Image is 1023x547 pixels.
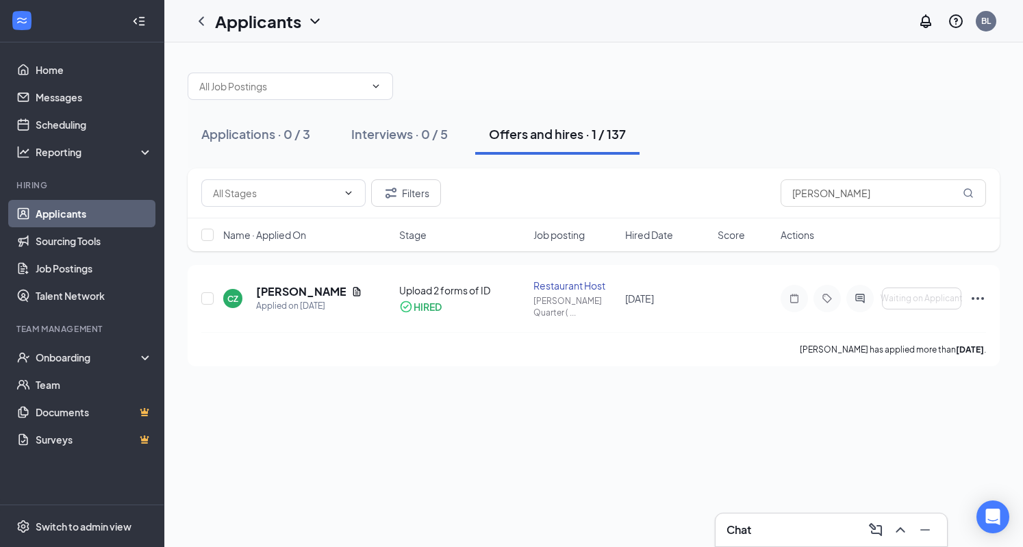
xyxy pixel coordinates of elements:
span: Job posting [533,228,585,242]
button: Minimize [914,519,936,541]
svg: ActiveChat [852,293,868,304]
div: Restaurant Host [533,279,618,292]
svg: ChevronDown [370,81,381,92]
svg: Ellipses [970,290,986,307]
svg: Minimize [917,522,933,538]
svg: MagnifyingGlass [963,188,974,199]
div: Upload 2 forms of ID [399,283,525,297]
p: [PERSON_NAME] has applied more than . [800,344,986,355]
div: [PERSON_NAME] Quarter ( ... [533,295,618,318]
svg: Note [786,293,803,304]
a: DocumentsCrown [36,398,153,426]
span: Stage [399,228,427,242]
svg: CheckmarkCircle [399,300,413,314]
button: ChevronUp [889,519,911,541]
svg: WorkstreamLogo [15,14,29,27]
span: Waiting on Applicant [881,294,963,303]
a: Messages [36,84,153,111]
svg: Collapse [132,14,146,28]
input: Search in offers and hires [781,179,986,207]
a: Talent Network [36,282,153,309]
svg: ChevronUp [892,522,909,538]
svg: ChevronDown [343,188,354,199]
svg: Analysis [16,145,30,159]
a: Team [36,371,153,398]
div: Applications · 0 / 3 [201,125,310,142]
div: BL [981,15,991,27]
a: Sourcing Tools [36,227,153,255]
svg: ChevronLeft [193,13,210,29]
button: Filter Filters [371,179,441,207]
svg: ComposeMessage [868,522,884,538]
a: SurveysCrown [36,426,153,453]
input: All Stages [213,186,338,201]
span: Name · Applied On [223,228,306,242]
div: Applied on [DATE] [256,299,362,313]
span: Actions [781,228,814,242]
button: ComposeMessage [865,519,887,541]
h3: Chat [727,522,751,537]
a: Home [36,56,153,84]
span: [DATE] [625,292,654,305]
b: [DATE] [956,344,984,355]
div: Reporting [36,145,153,159]
div: Onboarding [36,351,141,364]
span: Score [718,228,745,242]
svg: ChevronDown [307,13,323,29]
svg: UserCheck [16,351,30,364]
a: Applicants [36,200,153,227]
div: Offers and hires · 1 / 137 [489,125,626,142]
svg: Document [351,286,362,297]
svg: Settings [16,520,30,533]
div: Interviews · 0 / 5 [351,125,448,142]
div: Team Management [16,323,150,335]
svg: Filter [383,185,399,201]
div: Open Intercom Messenger [976,500,1009,533]
svg: Notifications [918,13,934,29]
div: CZ [227,293,238,305]
h5: [PERSON_NAME] [256,284,346,299]
span: Hired Date [625,228,673,242]
div: Hiring [16,179,150,191]
a: Scheduling [36,111,153,138]
svg: QuestionInfo [948,13,964,29]
button: Waiting on Applicant [882,288,961,309]
div: HIRED [414,300,442,314]
h1: Applicants [215,10,301,33]
input: All Job Postings [199,79,365,94]
a: Job Postings [36,255,153,282]
div: Switch to admin view [36,520,131,533]
svg: Tag [819,293,835,304]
